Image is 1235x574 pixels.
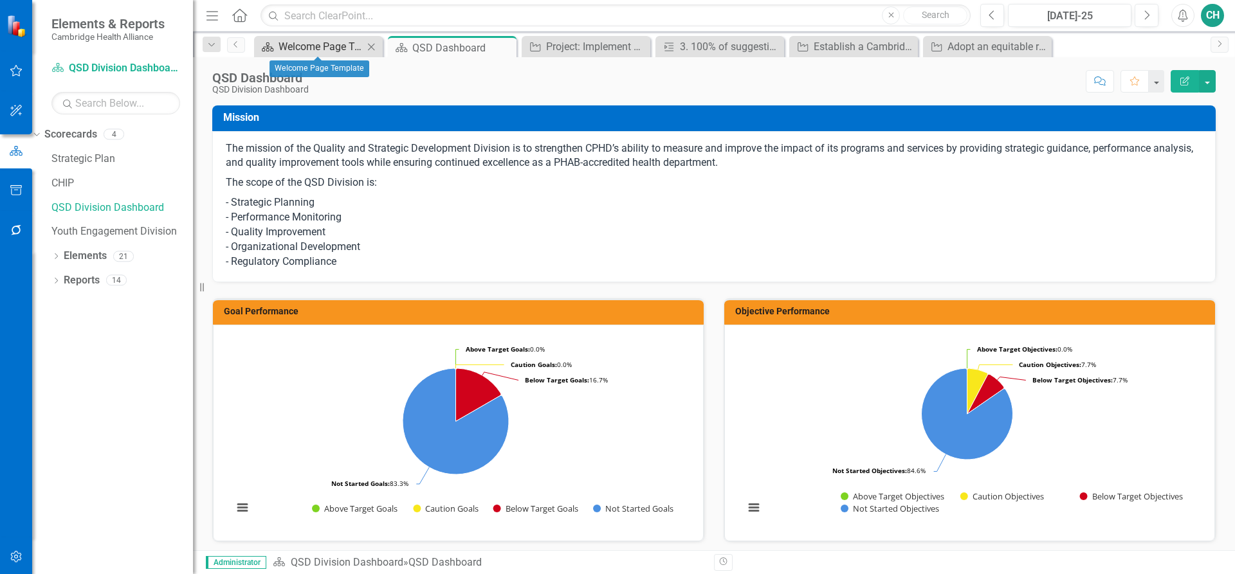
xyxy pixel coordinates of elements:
[546,39,647,55] div: Project: Implement and monitor employee suggestion boxes
[226,141,1202,174] p: The mission of the Quality and Strategic Development Division is to strengthen CPHD’s ability to ...
[525,375,608,384] text: 16.7%
[792,39,915,55] a: Establish a Cambridge Community Advisory Group
[212,71,309,85] div: QSD Dashboard
[1032,375,1128,384] text: 7.7%
[841,503,939,514] button: Show Not Started Objectives
[226,335,685,528] svg: Interactive chart
[261,4,971,27] input: Search ClearPoint...
[814,39,915,55] div: Establish a Cambridge Community Advisory Group
[735,307,1209,316] h3: Objective Performance
[680,39,781,55] div: 3. 100% of suggestions received in FY26 have their resolutions presented to all staff.
[738,335,1196,528] svg: Interactive chart
[1032,375,1113,384] tspan: Below Target Objectives:
[106,275,127,286] div: 14
[922,10,949,20] span: Search
[466,345,530,354] tspan: Above Target Goals:
[466,345,545,354] text: 0.0%
[525,39,647,55] a: Project: Implement and monitor employee suggestion boxes
[51,176,193,191] a: CHIP
[51,61,180,76] a: QSD Division Dashboard
[1201,4,1224,27] button: CH
[926,39,1048,55] a: Adopt an equitable recruitment and hiring process and policy
[113,251,134,262] div: 21
[51,16,165,31] span: Elements & Reports
[104,129,124,140] div: 4
[832,466,907,475] tspan: Not Started Objectives:
[659,39,781,55] a: 3. 100% of suggestions received in FY26 have their resolutions presented to all staff.
[44,127,97,142] a: Scorecards
[967,374,1004,414] path: Below Target Objectives, 1.
[212,85,309,94] div: QSD Division Dashboard
[51,201,193,215] a: QSD Division Dashboard
[51,152,193,166] a: Strategic Plan
[64,273,100,288] a: Reports
[279,39,363,55] div: Welcome Page Template
[413,503,479,514] button: Show Caution Goals
[408,556,482,568] div: QSD Dashboard
[493,503,580,514] button: Show Below Target Goals
[223,112,1209,123] h3: Mission
[273,555,704,570] div: »
[511,360,557,369] tspan: Caution Goals:
[226,335,690,528] div: Chart. Highcharts interactive chart.
[291,556,403,568] a: QSD Division Dashboard
[64,249,107,264] a: Elements
[745,499,763,517] button: View chart menu, Chart
[51,224,193,239] a: Youth Engagement Division
[738,335,1202,528] div: Chart. Highcharts interactive chart.
[270,60,369,77] div: Welcome Page Template
[312,503,398,514] button: Show Above Target Goals
[1012,8,1127,24] div: [DATE]-25
[51,31,165,42] small: Cambridge Health Alliance
[224,307,697,316] h3: Goal Performance
[977,345,1057,354] tspan: Above Target Objectives:
[947,39,1048,55] div: Adopt an equitable recruitment and hiring process and policy
[403,368,509,474] path: Not Started Goals, 5.
[1008,4,1131,27] button: [DATE]-25
[412,40,513,56] div: QSD Dashboard
[226,193,1202,269] p: - Strategic Planning - Performance Monitoring - Quality Improvement - Organizational Development ...
[960,490,1045,502] button: Show Caution Objectives
[233,499,252,517] button: View chart menu, Chart
[841,490,946,502] button: Show Above Target Objectives
[832,466,926,475] text: 84.6%
[257,39,363,55] a: Welcome Page Template
[1019,360,1081,369] tspan: Caution Objectives:
[331,479,408,488] text: 83.3%
[1019,360,1096,369] text: 7.7%
[331,479,390,488] tspan: Not Started Goals:
[922,368,1013,460] path: Not Started Objectives, 11.
[977,345,1072,354] text: 0.0%
[525,375,589,384] tspan: Below Target Goals:
[967,368,987,414] path: Caution Objectives, 1.
[903,6,967,24] button: Search
[6,14,30,37] img: ClearPoint Strategy
[226,173,1202,193] p: The scope of the QSD Division is:
[1080,490,1184,502] button: Show Below Target Objectives
[593,503,673,514] button: Show Not Started Goals
[51,92,180,114] input: Search Below...
[206,556,266,569] span: Administrator
[511,360,572,369] text: 0.0%
[455,368,500,421] path: Below Target Goals, 1.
